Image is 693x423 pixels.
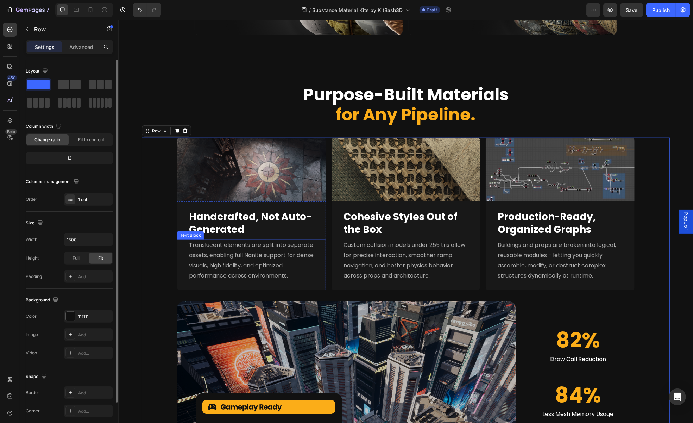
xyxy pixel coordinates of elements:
[26,196,37,203] div: Order
[26,273,42,280] div: Padding
[367,118,516,182] img: gempages_502852452840637384-a108f029-18a7-4eae-8735-bda0b579f69e.png
[225,221,347,260] span: Custom collision models under 255 tris allow for precise interaction, smoother ramp navigation, a...
[412,390,507,400] p: Less Mesh Memory Usage
[427,7,437,13] span: Draft
[35,43,55,51] p: Settings
[378,190,505,217] h2: Rich Text Editor. Editing area: main
[70,221,195,260] span: Translucent elements are split into separate assets, enabling full Nanite support for dense visua...
[437,306,481,335] span: 82%
[26,408,40,414] div: Corner
[26,296,60,305] div: Background
[26,218,44,228] div: Size
[58,118,207,182] img: gempages_502852452840637384-2dcca648-882d-40d5-8186-eca5cde6d7f2.png
[5,129,17,135] div: Beta
[379,221,497,260] span: Buildings and props are broken into logical, reusable modules - letting you quickly assemble, mod...
[26,67,49,76] div: Layout
[27,153,112,163] div: 12
[312,6,403,14] span: Substance Material Kits by KitBash3D
[669,388,686,405] div: Open Intercom Messenger
[26,313,37,319] div: Color
[652,6,670,14] div: Publish
[26,390,39,396] div: Border
[309,6,311,14] span: /
[26,236,37,243] div: Width
[26,255,39,261] div: Height
[218,83,357,107] span: for Any Pipeline.
[23,65,552,107] h2: Rich Text Editor. Editing area: main
[436,361,483,390] span: 84%
[70,191,195,217] p: ⁠⁠⁠⁠⁠⁠⁠
[70,190,193,217] strong: Handcrafted, Not Auto-Generated
[69,43,93,51] p: Advanced
[412,335,507,345] p: Draw Call Reduction
[73,255,80,261] span: Full
[26,350,37,356] div: Video
[70,190,196,217] h2: Rich Text Editor. Editing area: main
[46,6,49,14] p: 7
[133,3,161,17] div: Undo/Redo
[64,233,113,246] input: Auto
[626,7,638,13] span: Save
[26,331,38,338] div: Image
[35,137,61,143] span: Change ratio
[32,108,44,114] div: Row
[23,65,551,105] p: Purpose-Built Materials
[225,190,339,217] strong: Cohesive Styles Out of the Box
[78,408,111,415] div: Add...
[26,122,63,131] div: Column width
[620,3,643,17] button: Save
[7,75,17,81] div: 450
[224,190,351,217] h2: Rich Text Editor. Editing area: main
[379,191,504,217] p: ⁠⁠⁠⁠⁠⁠⁠
[60,212,84,219] div: Text Block
[98,255,103,261] span: Fit
[78,332,111,338] div: Add...
[564,193,571,211] span: Popup 1
[78,197,111,203] div: 1 col
[78,274,111,280] div: Add...
[213,118,362,182] img: gempages_502852452840637384-c6337f0b-0aac-4e19-ae99-9cc96d05e74e.png
[78,350,111,356] div: Add...
[646,3,676,17] button: Publish
[26,372,48,381] div: Shape
[78,137,104,143] span: Fit to content
[379,190,477,217] strong: Production-Ready, Organized Graphs
[119,20,693,423] iframe: Design area
[225,191,350,217] p: ⁠⁠⁠⁠⁠⁠⁠
[34,25,94,33] p: Row
[3,3,52,17] button: 7
[78,313,111,320] div: 111111
[26,177,81,187] div: Columns management
[78,390,111,396] div: Add...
